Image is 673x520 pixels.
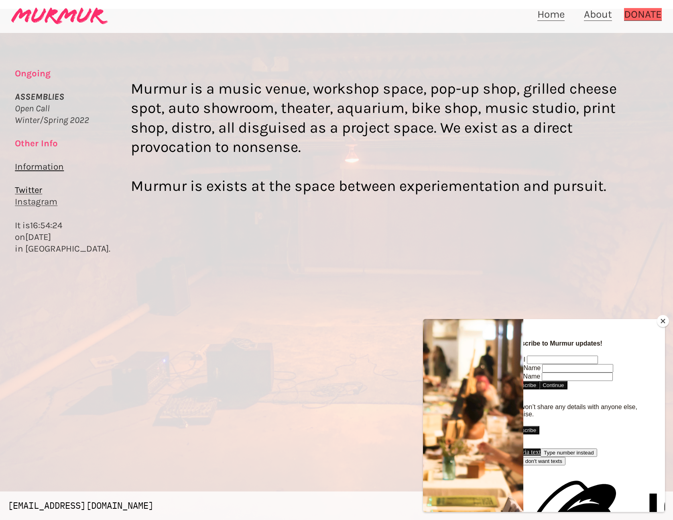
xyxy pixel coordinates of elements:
img: murmur-logo.svg [11,8,108,24]
button: Continue [116,62,144,70]
span: [EMAIL_ADDRESS][DOMAIN_NAME] [8,502,154,511]
label: First Name [86,45,118,52]
a: Information [15,161,64,172]
label: Last Name [86,54,117,61]
a: Twitter [15,184,42,195]
div: It is on in [GEOGRAPHIC_DATA]. [15,68,148,266]
button: No, I don't want texts [86,138,142,146]
input: Subscribe [86,62,116,70]
button: Close [657,315,669,327]
p: We won’t share any details with anyone else, promise. [86,84,225,99]
img: Intuit Mailchimp logo [103,155,504,274]
a: Instagram [15,196,57,207]
a: About [584,8,612,21]
input: Subscribe [86,107,116,115]
a: Home [537,8,565,21]
button: Type number instead [118,129,174,138]
a: DONATE [624,8,662,21]
div: Murmur is a music venue, workshop space, pop-up shop, grilled cheese spot, auto showroom, theater... [131,79,636,235]
a: Join via text [86,129,118,137]
h4: Subscribe to Murmur updates! [86,21,225,28]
